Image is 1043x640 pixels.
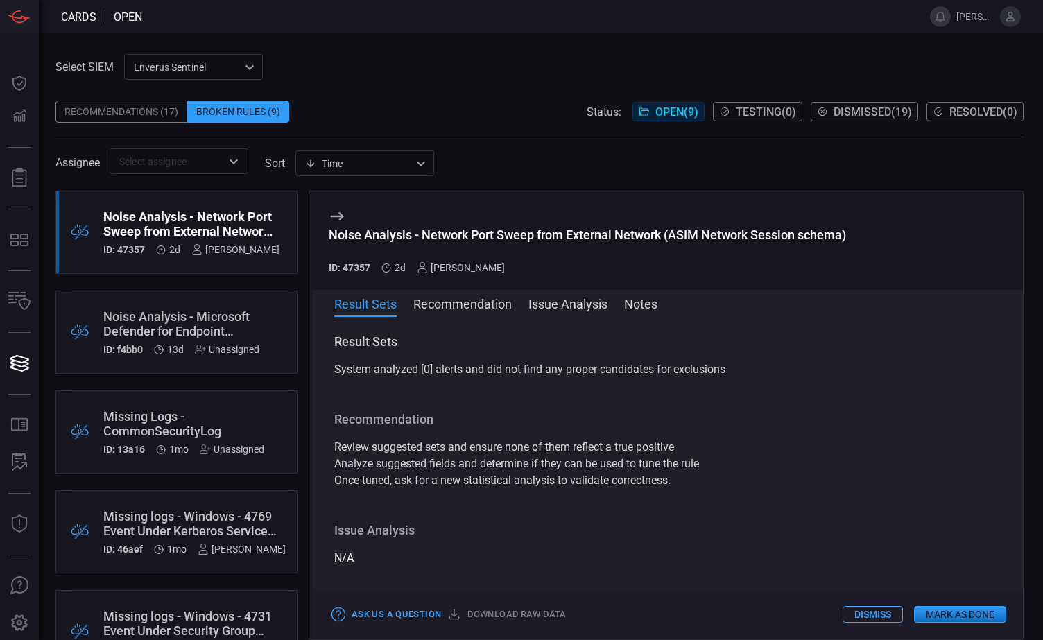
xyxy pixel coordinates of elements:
[167,544,187,555] span: Aug 21, 2025 12:25 AM
[334,522,1001,567] div: N/A
[834,105,912,119] span: Dismissed ( 19 )
[169,244,180,255] span: Sep 22, 2025 7:13 PM
[103,409,264,438] div: Missing Logs - CommonSecurityLog
[843,606,903,623] button: Dismiss
[334,334,1001,350] h3: Result Sets
[103,344,143,355] h5: ID: f4bb0
[3,100,36,133] button: Detections
[624,295,657,311] button: Notes
[114,10,142,24] span: open
[191,244,279,255] div: [PERSON_NAME]
[3,569,36,603] button: Ask Us A Question
[334,411,1001,428] h3: Recommendation
[329,227,846,242] div: Noise Analysis - Network Port Sweep from External Network (ASIM Network Session schema)
[3,408,36,442] button: Rule Catalog
[3,162,36,195] button: Reports
[329,604,445,625] button: Ask Us a Question
[395,262,406,273] span: Sep 22, 2025 7:13 PM
[200,444,264,455] div: Unassigned
[169,444,189,455] span: Aug 21, 2025 12:25 AM
[413,295,512,311] button: Recommendation
[3,223,36,257] button: MITRE - Detection Posture
[103,609,286,638] div: Missing logs - Windows - 4731 Event Under Security Group Management service
[334,363,725,376] span: System analyzed [0] alerts and did not find any proper candidates for exclusions
[265,157,285,170] label: sort
[3,446,36,479] button: ALERT ANALYSIS
[736,105,796,119] span: Testing ( 0 )
[134,60,241,74] p: Enverus Sentinel
[713,102,802,121] button: Testing(0)
[334,522,1001,539] h3: Issue Analysis
[103,544,143,555] h5: ID: 46aef
[55,101,187,123] div: Recommendations (17)
[655,105,698,119] span: Open ( 9 )
[587,105,621,119] span: Status:
[445,604,569,625] button: Download raw data
[956,11,994,22] span: [PERSON_NAME].[PERSON_NAME]
[914,606,1006,623] button: Mark as Done
[528,295,607,311] button: Issue Analysis
[114,153,221,170] input: Select assignee
[3,607,36,640] button: Preferences
[3,67,36,100] button: Dashboard
[61,10,96,24] span: Cards
[103,309,259,338] div: Noise Analysis - Microsoft Defender for Endpoint Monitoring Task Scheduling
[103,244,145,255] h5: ID: 47357
[329,262,370,273] h5: ID: 47357
[334,295,397,311] button: Result Sets
[3,347,36,380] button: Cards
[334,439,1001,489] p: Review suggested sets and ensure none of them reflect a true positive Analyze suggested fields an...
[305,157,412,171] div: Time
[949,105,1017,119] span: Resolved ( 0 )
[195,344,259,355] div: Unassigned
[198,544,286,555] div: [PERSON_NAME]
[187,101,289,123] div: Broken Rules (9)
[103,209,279,239] div: Noise Analysis - Network Port Sweep from External Network (ASIM Network Session schema)
[167,344,184,355] span: Sep 12, 2025 12:20 PM
[632,102,705,121] button: Open(9)
[103,509,286,538] div: Missing logs - Windows - 4769 Event Under Kerberos Service Ticket Operations service
[55,156,100,169] span: Assignee
[926,102,1024,121] button: Resolved(0)
[3,285,36,318] button: Inventory
[103,444,145,455] h5: ID: 13a16
[224,152,243,171] button: Open
[417,262,505,273] div: [PERSON_NAME]
[811,102,918,121] button: Dismissed(19)
[3,508,36,541] button: Threat Intelligence
[55,60,114,73] label: Select SIEM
